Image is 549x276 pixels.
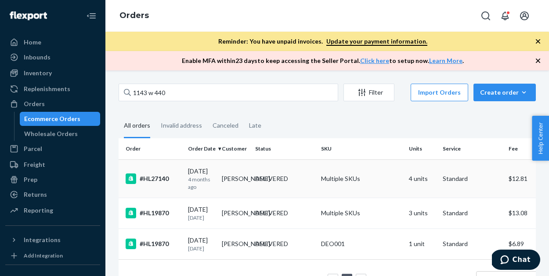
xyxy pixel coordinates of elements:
div: Orders [24,99,45,108]
div: Late [249,114,261,137]
a: Returns [5,188,100,202]
th: Units [405,138,439,159]
div: Ecommerce Orders [24,114,80,123]
td: [PERSON_NAME] [218,198,252,228]
button: Import Orders [411,84,468,101]
td: 3 units [405,198,439,228]
div: Prep [24,175,37,184]
div: Home [24,38,41,47]
th: Status [252,138,318,159]
a: Wholesale Orders [20,127,101,141]
a: Orders [119,11,149,20]
td: Multiple SKUs [318,159,405,198]
a: Replenishments [5,82,100,96]
div: Filter [344,88,394,97]
a: Inbounds [5,50,100,64]
p: 4 months ago [188,176,215,191]
a: Parcel [5,142,100,156]
div: Integrations [24,236,61,244]
p: Standard [443,174,502,183]
div: Create order [480,88,529,97]
th: SKU [318,138,405,159]
button: Integrations [5,233,100,247]
div: #HL19870 [126,239,181,249]
div: DELIVERED [255,209,288,217]
div: [DATE] [188,167,215,191]
button: Help Center [532,116,549,161]
a: Learn More [429,57,462,64]
div: Freight [24,160,45,169]
iframe: Opens a widget where you can chat to one of our agents [492,250,540,272]
div: Replenishments [24,85,70,93]
th: Order Date [184,138,218,159]
p: [DATE] [188,214,215,221]
button: Close Navigation [83,7,100,25]
button: Create order [473,84,536,101]
div: DEO001 [321,239,402,248]
a: Reporting [5,203,100,217]
td: Multiple SKUs [318,198,405,228]
div: Invalid address [161,114,202,137]
div: All orders [124,114,150,138]
th: Order [119,138,184,159]
p: Standard [443,239,502,248]
div: #HL19870 [126,208,181,218]
ol: breadcrumbs [112,3,156,29]
div: Inbounds [24,53,51,62]
p: [DATE] [188,245,215,252]
a: Prep [5,173,100,187]
td: 4 units [405,159,439,198]
a: Freight [5,158,100,172]
td: [PERSON_NAME] [218,159,252,198]
a: Add Integration [5,250,100,261]
div: Reporting [24,206,53,215]
button: Filter [343,84,394,101]
td: 1 unit [405,228,439,259]
p: Standard [443,209,502,217]
a: Orders [5,97,100,111]
button: Open account menu [516,7,533,25]
a: Update your payment information. [326,37,427,46]
th: Service [439,138,505,159]
div: Canceled [213,114,238,137]
input: Search orders [119,84,338,101]
a: Click here [360,57,389,64]
button: Open notifications [496,7,514,25]
a: Inventory [5,66,100,80]
div: Wholesale Orders [24,129,78,138]
div: Add Integration [24,252,63,259]
div: DELIVERED [255,174,288,183]
td: [PERSON_NAME] [218,228,252,259]
div: #HL27140 [126,173,181,184]
div: [DATE] [188,236,215,252]
p: Enable MFA within 23 days to keep accessing the Seller Portal. to setup now. . [182,56,464,65]
button: Open Search Box [477,7,495,25]
div: Inventory [24,69,52,77]
div: Customer [222,145,249,152]
div: [DATE] [188,205,215,221]
div: Parcel [24,144,42,153]
a: Ecommerce Orders [20,112,101,126]
img: Flexport logo [10,11,47,20]
a: Home [5,35,100,49]
div: Returns [24,190,47,199]
p: Reminder: You have unpaid invoices. [218,37,427,46]
div: DELIVERED [255,239,288,248]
